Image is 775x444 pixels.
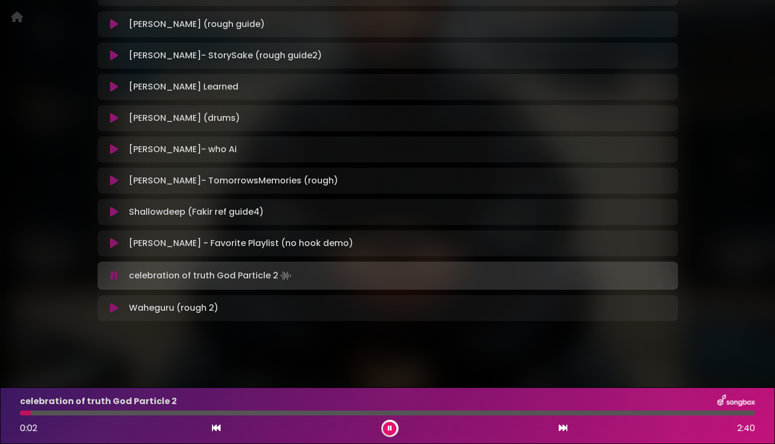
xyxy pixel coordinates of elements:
[129,18,265,31] p: [PERSON_NAME] (rough guide)
[129,80,238,93] p: [PERSON_NAME] Learned
[129,174,338,187] p: [PERSON_NAME]- TomorrowsMemories (rough)
[129,268,293,283] p: celebration of truth God Particle 2
[129,206,264,218] p: Shallowdeep (Fakir ref guide4)
[129,237,353,250] p: [PERSON_NAME] - Favorite Playlist (no hook demo)
[278,268,293,283] img: waveform4.gif
[129,49,322,62] p: [PERSON_NAME]- StorySake (rough guide2)
[129,302,218,315] p: Waheguru (rough 2)
[129,143,237,156] p: [PERSON_NAME]- who Ai
[129,112,240,125] p: [PERSON_NAME] (drums)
